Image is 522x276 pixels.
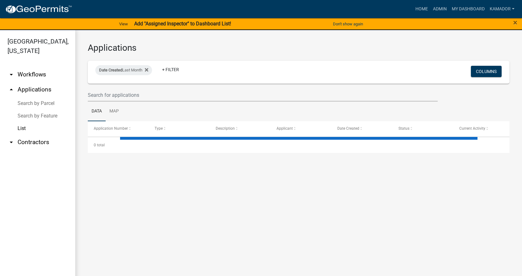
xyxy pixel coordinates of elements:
strong: Add "Assigned Inspector" to Dashboard List! [134,21,231,27]
span: Date Created [99,68,122,72]
span: Status [398,126,409,131]
span: Application Number [94,126,128,131]
i: arrow_drop_up [8,86,15,93]
datatable-header-cell: Date Created [331,121,392,136]
datatable-header-cell: Current Activity [453,121,514,136]
a: Admin [430,3,449,15]
span: Description [216,126,235,131]
a: Data [88,102,106,122]
a: Kamador [487,3,517,15]
a: + Filter [157,64,184,75]
datatable-header-cell: Description [210,121,271,136]
datatable-header-cell: Status [392,121,453,136]
button: Don't show again [330,19,366,29]
button: Close [513,19,517,26]
div: 0 total [88,137,509,153]
datatable-header-cell: Applicant [271,121,331,136]
a: Map [106,102,123,122]
datatable-header-cell: Application Number [88,121,149,136]
span: × [513,18,517,27]
i: arrow_drop_down [8,138,15,146]
div: Last Month [95,65,152,75]
button: Columns [471,66,502,77]
span: Type [155,126,163,131]
h3: Applications [88,43,509,53]
datatable-header-cell: Type [149,121,209,136]
span: Applicant [277,126,293,131]
input: Search for applications [88,89,438,102]
i: arrow_drop_down [8,71,15,78]
a: View [117,19,130,29]
a: Home [413,3,430,15]
a: My Dashboard [449,3,487,15]
span: Date Created [337,126,359,131]
span: Current Activity [459,126,485,131]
